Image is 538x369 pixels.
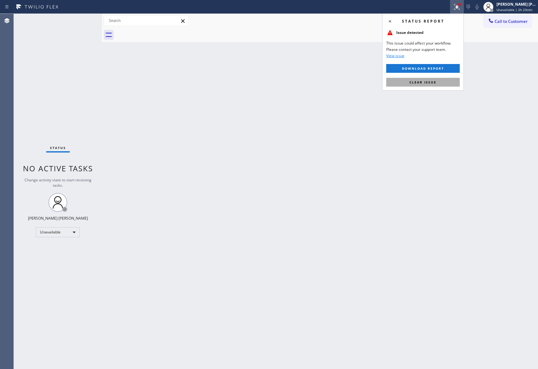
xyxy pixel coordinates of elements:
span: No active tasks [23,163,93,174]
div: [PERSON_NAME] [PERSON_NAME] [497,2,536,7]
span: Status [50,146,66,150]
span: Change activity state to start receiving tasks. [25,177,91,188]
input: Search [104,16,188,26]
div: [PERSON_NAME] [PERSON_NAME] [28,216,88,221]
button: Call to Customer [484,15,532,27]
span: Call to Customer [495,19,528,24]
div: Unavailable [36,227,80,237]
button: Mute [473,3,481,11]
span: Unavailable | 2h 23min [497,8,532,12]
